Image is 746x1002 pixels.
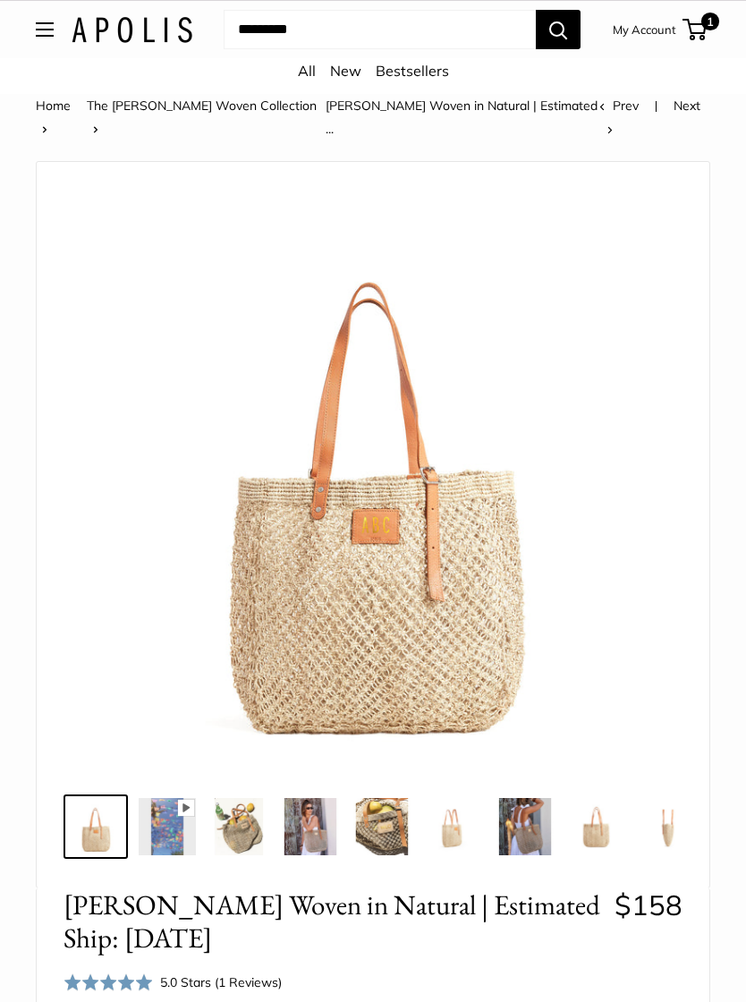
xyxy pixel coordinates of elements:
a: Mercado Woven in Natural | Estimated Ship: Oct. 19th [207,794,271,859]
img: Mercado Woven in Natural | Estimated Ship: Oct. 19th [67,798,124,855]
button: Open menu [36,22,54,37]
img: Mercado Woven in Natural | Estimated Ship: Oct. 19th [77,180,669,772]
a: Mercado Woven in Natural | Estimated Ship: Oct. 19th [636,794,700,859]
div: 5.0 Stars (1 Reviews) [64,969,282,995]
nav: Breadcrumb [36,94,599,140]
a: Prev [599,98,639,114]
img: Mercado Woven in Natural | Estimated Ship: Oct. 19th [282,798,339,855]
a: My Account [613,19,676,40]
span: $158 [615,887,682,922]
img: Mercado Woven in Natural | Estimated Ship: Oct. 19th [640,798,697,855]
img: Mercado Woven in Natural | Estimated Ship: Oct. 19th [139,798,196,855]
img: Mercado Woven in Natural | Estimated Ship: Oct. 19th [425,798,482,855]
span: [PERSON_NAME] Woven in Natural | Estimated ... [326,98,598,137]
a: Mercado Woven in Natural | Estimated Ship: Oct. 19th [493,794,557,859]
a: The [PERSON_NAME] Woven Collection [87,98,317,114]
div: 5.0 Stars (1 Reviews) [160,972,282,992]
a: Mercado Woven in Natural | Estimated Ship: Oct. 19th [135,794,199,859]
img: Apolis [72,17,192,43]
a: Home [36,98,71,114]
button: Search [536,10,581,49]
a: 1 [684,19,707,40]
input: Search... [224,10,536,49]
a: Mercado Woven in Natural | Estimated Ship: Oct. 19th [278,794,343,859]
img: Mercado Woven in Natural | Estimated Ship: Oct. 19th [568,798,625,855]
span: [PERSON_NAME] Woven in Natural | Estimated Ship: [DATE] [64,888,601,955]
a: All [298,62,316,80]
span: 1 [701,13,719,30]
img: Mercado Woven in Natural | Estimated Ship: Oct. 19th [353,798,411,855]
img: Mercado Woven in Natural | Estimated Ship: Oct. 19th [210,798,267,855]
a: Mercado Woven in Natural | Estimated Ship: Oct. 19th [421,794,486,859]
a: New [330,62,361,80]
a: Mercado Woven in Natural | Estimated Ship: Oct. 19th [564,794,629,859]
img: Mercado Woven in Natural | Estimated Ship: Oct. 19th [496,798,554,855]
a: Bestsellers [376,62,449,80]
a: Mercado Woven in Natural | Estimated Ship: Oct. 19th [64,794,128,859]
a: Mercado Woven in Natural | Estimated Ship: Oct. 19th [350,794,414,859]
